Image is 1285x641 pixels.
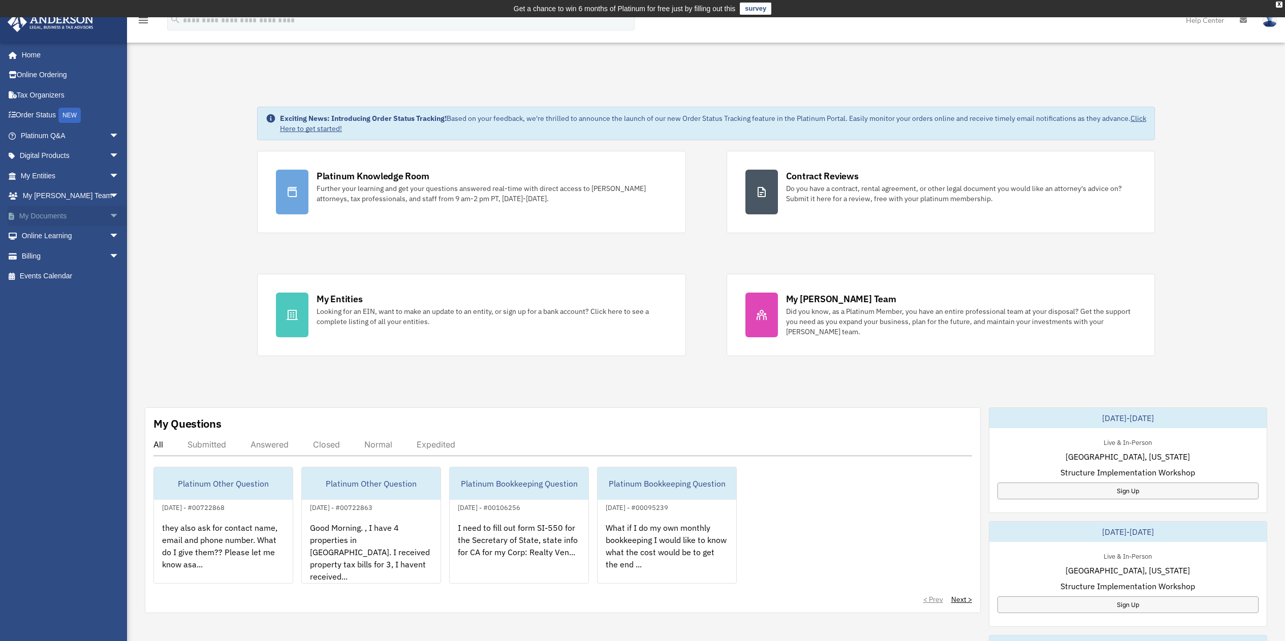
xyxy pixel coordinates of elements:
[137,14,149,26] i: menu
[7,45,130,65] a: Home
[7,125,135,146] a: Platinum Q&Aarrow_drop_down
[786,293,896,305] div: My [PERSON_NAME] Team
[109,186,130,207] span: arrow_drop_down
[58,108,81,123] div: NEW
[989,522,1267,542] div: [DATE]-[DATE]
[280,114,447,123] strong: Exciting News: Introducing Order Status Tracking!
[727,274,1155,356] a: My [PERSON_NAME] Team Did you know, as a Platinum Member, you have an entire professional team at...
[1065,451,1190,463] span: [GEOGRAPHIC_DATA], [US_STATE]
[187,439,226,450] div: Submitted
[5,12,97,32] img: Anderson Advisors Platinum Portal
[417,439,455,450] div: Expedited
[250,439,289,450] div: Answered
[598,467,736,500] div: Platinum Bookkeeping Question
[597,467,737,584] a: Platinum Bookkeeping Question[DATE] - #00095239What if I do my own monthly bookkeeping I would li...
[7,105,135,126] a: Order StatusNEW
[514,3,736,15] div: Get a chance to win 6 months of Platinum for free just by filling out this
[109,146,130,167] span: arrow_drop_down
[313,439,340,450] div: Closed
[727,151,1155,233] a: Contract Reviews Do you have a contract, rental agreement, or other legal document you would like...
[1262,13,1277,27] img: User Pic
[1095,436,1160,447] div: Live & In-Person
[153,467,293,584] a: Platinum Other Question[DATE] - #00722868they also ask for contact name, email and phone number. ...
[109,206,130,227] span: arrow_drop_down
[109,226,130,247] span: arrow_drop_down
[450,501,528,512] div: [DATE] - #00106256
[153,439,163,450] div: All
[170,14,181,25] i: search
[1060,466,1195,478] span: Structure Implementation Workshop
[449,467,589,584] a: Platinum Bookkeeping Question[DATE] - #00106256I need to fill out form SI-550 for the Secretary o...
[786,183,1137,204] div: Do you have a contract, rental agreement, or other legal document you would like an attorney's ad...
[280,113,1146,134] div: Based on your feedback, we're thrilled to announce the launch of our new Order Status Tracking fe...
[153,416,222,431] div: My Questions
[302,514,441,593] div: Good Morning. , I have 4 properties in [GEOGRAPHIC_DATA]. I received property tax bills for 3, I ...
[450,467,588,500] div: Platinum Bookkeeping Question
[786,306,1137,337] div: Did you know, as a Platinum Member, you have an entire professional team at your disposal? Get th...
[154,501,233,512] div: [DATE] - #00722868
[301,467,441,584] a: Platinum Other Question[DATE] - #00722863Good Morning. , I have 4 properties in [GEOGRAPHIC_DATA]...
[257,274,686,356] a: My Entities Looking for an EIN, want to make an update to an entity, or sign up for a bank accoun...
[1065,564,1190,576] span: [GEOGRAPHIC_DATA], [US_STATE]
[740,3,771,15] a: survey
[7,206,135,226] a: My Documentsarrow_drop_down
[7,146,135,166] a: Digital Productsarrow_drop_down
[1276,2,1282,8] div: close
[7,65,135,85] a: Online Ordering
[1060,580,1195,592] span: Structure Implementation Workshop
[317,170,429,182] div: Platinum Knowledge Room
[317,306,667,327] div: Looking for an EIN, want to make an update to an entity, or sign up for a bank account? Click her...
[280,114,1146,133] a: Click Here to get started!
[7,246,135,266] a: Billingarrow_drop_down
[450,514,588,593] div: I need to fill out form SI-550 for the Secretary of State, state info for CA for my Corp: Realty ...
[137,18,149,26] a: menu
[7,166,135,186] a: My Entitiesarrow_drop_down
[302,501,381,512] div: [DATE] - #00722863
[364,439,392,450] div: Normal
[154,514,293,593] div: they also ask for contact name, email and phone number. What do I give them?? Please let me know ...
[951,594,972,604] a: Next >
[7,85,135,105] a: Tax Organizers
[7,186,135,206] a: My [PERSON_NAME] Teamarrow_drop_down
[154,467,293,500] div: Platinum Other Question
[598,514,736,593] div: What if I do my own monthly bookkeeping I would like to know what the cost would be to get the en...
[109,246,130,267] span: arrow_drop_down
[7,226,135,246] a: Online Learningarrow_drop_down
[109,166,130,186] span: arrow_drop_down
[317,183,667,204] div: Further your learning and get your questions answered real-time with direct access to [PERSON_NAM...
[257,151,686,233] a: Platinum Knowledge Room Further your learning and get your questions answered real-time with dire...
[302,467,441,500] div: Platinum Other Question
[598,501,676,512] div: [DATE] - #00095239
[1095,550,1160,561] div: Live & In-Person
[997,483,1259,499] a: Sign Up
[997,596,1259,613] a: Sign Up
[989,408,1267,428] div: [DATE]-[DATE]
[7,266,135,286] a: Events Calendar
[109,125,130,146] span: arrow_drop_down
[317,293,362,305] div: My Entities
[786,170,859,182] div: Contract Reviews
